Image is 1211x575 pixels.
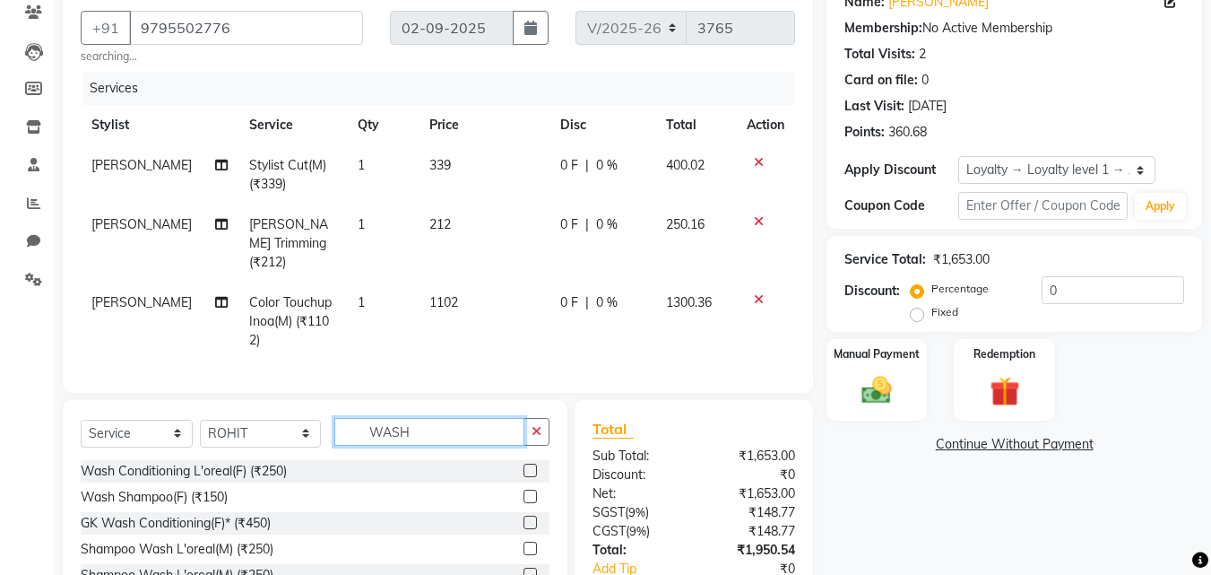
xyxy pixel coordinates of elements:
div: Sub Total: [579,447,694,466]
th: Total [655,105,737,145]
div: Last Visit: [844,97,904,116]
span: 1102 [429,294,458,310]
span: 0 F [560,215,578,234]
label: Manual Payment [834,346,920,362]
div: ₹1,653.00 [694,484,809,503]
div: ₹148.77 [694,503,809,522]
th: Qty [347,105,419,145]
span: 1 [358,216,365,232]
small: searching... [81,48,363,65]
th: Price [419,105,549,145]
th: Service [238,105,347,145]
div: No Active Membership [844,19,1184,38]
span: Total [593,420,634,439]
span: 0 % [596,156,618,175]
div: ₹1,950.54 [694,541,809,560]
div: Membership: [844,19,922,38]
div: 2 [919,45,926,64]
div: Discount: [579,466,694,484]
span: | [585,215,589,234]
button: +91 [81,11,131,45]
span: 0 F [560,293,578,312]
span: 0 % [596,293,618,312]
span: 212 [429,216,451,232]
div: Card on file: [844,71,918,90]
div: Coupon Code [844,196,957,215]
span: 339 [429,157,451,173]
div: 0 [921,71,929,90]
span: Color Touchup Inoa(M) (₹1102) [249,294,332,348]
div: Services [82,72,809,105]
div: ( ) [579,503,694,522]
label: Percentage [931,281,989,297]
div: Total: [579,541,694,560]
span: 1 [358,294,365,310]
div: Discount: [844,282,900,301]
span: 9% [629,524,646,538]
div: Total Visits: [844,45,915,64]
span: [PERSON_NAME] Trimming (₹212) [249,216,328,270]
label: Fixed [931,304,958,320]
label: Redemption [973,346,1035,362]
th: Disc [549,105,655,145]
div: Net: [579,484,694,503]
span: [PERSON_NAME] [91,216,192,232]
span: [PERSON_NAME] [91,294,192,310]
div: ₹1,653.00 [933,250,990,269]
input: Search by Name/Mobile/Email/Code [129,11,363,45]
a: Continue Without Payment [830,435,1198,454]
div: GK Wash Conditioning(F)* (₹450) [81,514,271,533]
span: 400.02 [666,157,705,173]
span: 0 % [596,215,618,234]
span: Stylist Cut(M) (₹339) [249,157,326,192]
div: ₹0 [694,466,809,484]
th: Stylist [81,105,238,145]
div: ₹148.77 [694,522,809,541]
input: Search or Scan [334,418,525,446]
img: _gift.svg [981,373,1029,410]
div: Wash Conditioning L'oreal(F) (₹250) [81,462,287,481]
span: 250.16 [666,216,705,232]
span: CGST [593,523,626,539]
div: 360.68 [888,123,927,142]
span: 0 F [560,156,578,175]
div: [DATE] [908,97,947,116]
img: _cash.svg [852,373,901,407]
span: | [585,293,589,312]
span: | [585,156,589,175]
div: Apply Discount [844,161,957,179]
div: Service Total: [844,250,926,269]
input: Enter Offer / Coupon Code [958,192,1128,220]
span: 9% [628,505,645,519]
div: Points: [844,123,885,142]
th: Action [736,105,795,145]
span: 1 [358,157,365,173]
div: Shampoo Wash L'oreal(M) (₹250) [81,540,273,559]
div: ₹1,653.00 [694,447,809,466]
div: Wash Shampoo(F) (₹150) [81,488,228,507]
div: ( ) [579,522,694,541]
span: 1300.36 [666,294,712,310]
span: SGST [593,504,625,520]
button: Apply [1135,193,1186,220]
span: [PERSON_NAME] [91,157,192,173]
